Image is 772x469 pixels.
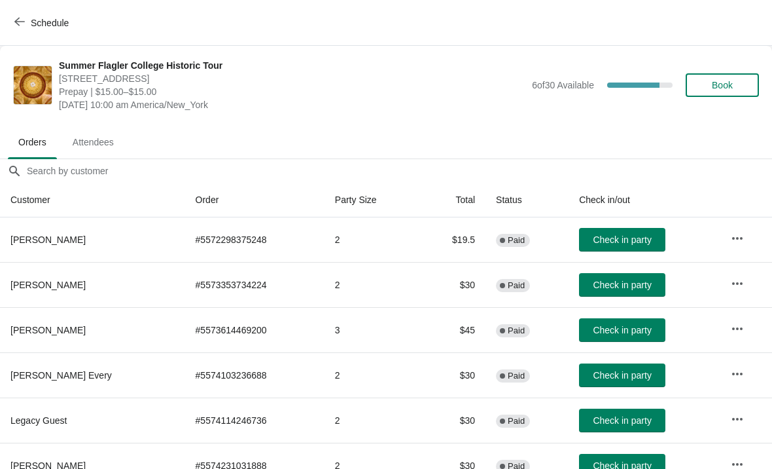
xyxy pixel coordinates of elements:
span: Paid [508,280,525,291]
span: Attendees [62,130,124,154]
span: Check in party [593,280,651,290]
td: $19.5 [419,217,485,262]
td: # 5573614469200 [185,307,325,352]
th: Check in/out [569,183,720,217]
button: Book [686,73,759,97]
td: 3 [325,307,419,352]
td: 2 [325,217,419,262]
span: Prepay | $15.00–$15.00 [59,85,525,98]
button: Check in party [579,409,665,432]
span: Paid [508,235,525,246]
button: Schedule [7,11,79,35]
td: # 5574114246736 [185,398,325,443]
span: 6 of 30 Available [532,80,594,90]
th: Total [419,183,485,217]
span: Paid [508,326,525,336]
th: Status [485,183,569,217]
button: Check in party [579,364,665,387]
td: 2 [325,352,419,398]
td: $30 [419,398,485,443]
span: Paid [508,371,525,381]
td: # 5574103236688 [185,352,325,398]
button: Check in party [579,228,665,252]
img: Summer Flagler College Historic Tour [14,66,52,104]
td: $30 [419,352,485,398]
button: Check in party [579,273,665,297]
td: $30 [419,262,485,307]
th: Party Size [325,183,419,217]
td: # 5573353734224 [185,262,325,307]
span: [STREET_ADDRESS] [59,72,525,85]
span: [PERSON_NAME] [10,325,86,335]
td: # 5572298375248 [185,217,325,262]
span: [PERSON_NAME] [10,280,86,290]
span: [PERSON_NAME] [10,235,86,245]
span: Check in party [593,325,651,335]
td: 2 [325,262,419,307]
th: Order [185,183,325,217]
td: 2 [325,398,419,443]
span: Paid [508,416,525,426]
button: Check in party [579,318,665,342]
span: [PERSON_NAME] Every [10,370,112,381]
span: Check in party [593,370,651,381]
td: $45 [419,307,485,352]
input: Search by customer [26,159,772,183]
span: Legacy Guest [10,415,67,426]
span: Orders [8,130,57,154]
span: Check in party [593,235,651,245]
span: Check in party [593,415,651,426]
span: [DATE] 10:00 am America/New_York [59,98,525,111]
span: Summer Flagler College Historic Tour [59,59,525,72]
span: Book [712,80,733,90]
span: Schedule [31,18,69,28]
